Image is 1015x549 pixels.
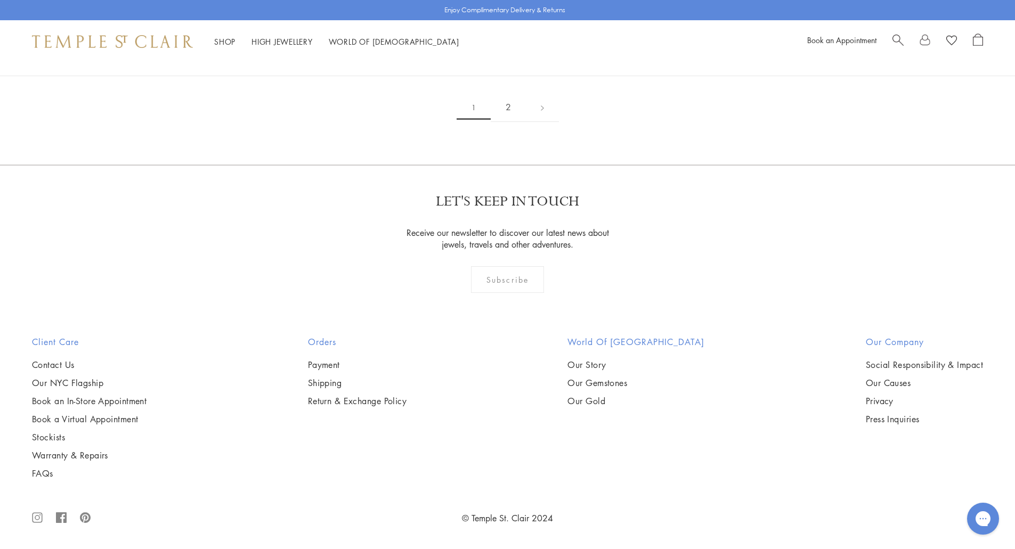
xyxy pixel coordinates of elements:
a: FAQs [32,468,147,479]
a: © Temple St. Clair 2024 [462,512,553,524]
h2: World of [GEOGRAPHIC_DATA] [567,335,704,348]
a: High JewelleryHigh Jewellery [251,36,313,47]
a: Warranty & Repairs [32,449,147,461]
a: Open Shopping Bag [973,34,983,50]
p: Receive our newsletter to discover our latest news about jewels, travels and other adventures. [400,227,615,250]
a: Contact Us [32,359,147,371]
a: Book an In-Store Appointment [32,395,147,407]
img: Temple St. Clair [32,35,193,48]
a: Next page [526,93,559,122]
a: Our Story [567,359,704,371]
a: Our NYC Flagship [32,377,147,389]
a: Payment [308,359,407,371]
h2: Our Company [866,335,983,348]
a: World of [DEMOGRAPHIC_DATA]World of [DEMOGRAPHIC_DATA] [329,36,459,47]
a: Shipping [308,377,407,389]
a: Book an Appointment [807,35,876,45]
nav: Main navigation [214,35,459,48]
h2: Orders [308,335,407,348]
a: Social Responsibility & Impact [866,359,983,371]
a: Our Gold [567,395,704,407]
a: Press Inquiries [866,413,983,425]
a: Our Causes [866,377,983,389]
span: 1 [457,95,491,120]
p: Enjoy Complimentary Delivery & Returns [444,5,565,15]
a: Book a Virtual Appointment [32,413,147,425]
a: Our Gemstones [567,377,704,389]
h2: Client Care [32,335,147,348]
a: Privacy [866,395,983,407]
iframe: Gorgias live chat messenger [962,499,1004,538]
p: LET'S KEEP IN TOUCH [436,192,579,211]
a: View Wishlist [946,34,957,50]
a: ShopShop [214,36,236,47]
a: Return & Exchange Policy [308,395,407,407]
a: Stockists [32,431,147,443]
a: 2 [491,93,526,122]
div: Subscribe [471,266,544,293]
a: Search [892,34,904,50]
